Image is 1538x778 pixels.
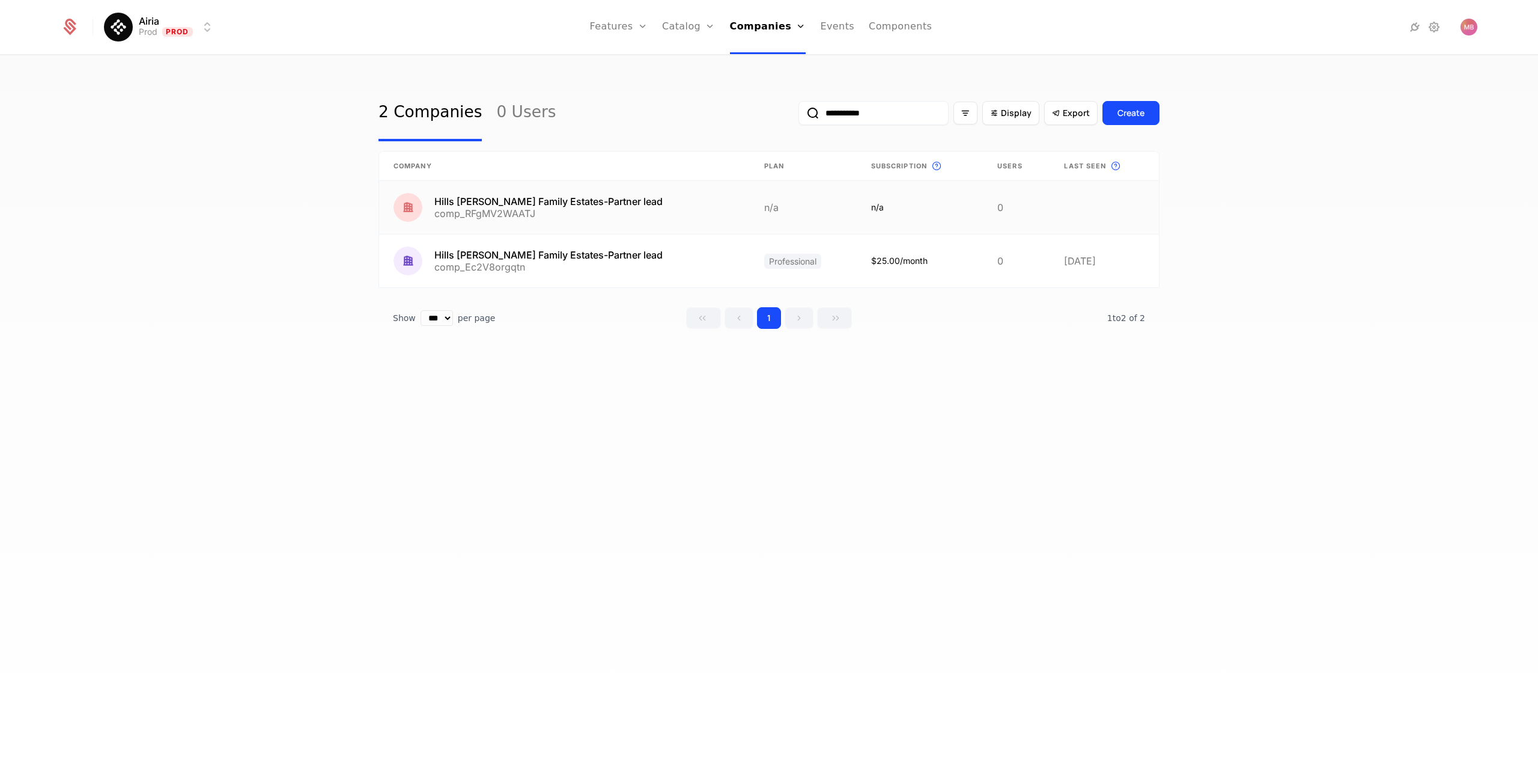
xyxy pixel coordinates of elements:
[686,307,852,329] div: Page navigation
[1063,107,1090,119] span: Export
[1408,20,1422,34] a: Integrations
[1001,107,1032,119] span: Display
[162,27,193,37] span: Prod
[378,307,1160,329] div: Table pagination
[378,85,482,141] a: 2 Companies
[953,102,977,124] button: Filter options
[1107,313,1145,323] span: 2
[393,312,416,324] span: Show
[496,85,556,141] a: 0 Users
[750,152,857,181] th: Plan
[1064,161,1106,171] span: Last seen
[139,16,159,26] span: Airia
[104,13,133,41] img: Airia
[379,152,750,181] th: Company
[1044,101,1098,125] button: Export
[982,101,1039,125] button: Display
[817,307,852,329] button: Go to last page
[421,310,453,326] select: Select page size
[871,161,927,171] span: Subscription
[458,312,496,324] span: per page
[983,152,1050,181] th: Users
[785,307,813,329] button: Go to next page
[1460,19,1477,35] button: Open user button
[108,14,214,40] button: Select environment
[686,307,721,329] button: Go to first page
[1102,101,1160,125] button: Create
[757,307,781,329] button: Go to page 1
[1427,20,1441,34] a: Settings
[139,26,157,38] div: Prod
[1460,19,1477,35] img: Matt Bell
[725,307,753,329] button: Go to previous page
[1117,107,1144,119] div: Create
[1107,313,1140,323] span: 1 to 2 of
